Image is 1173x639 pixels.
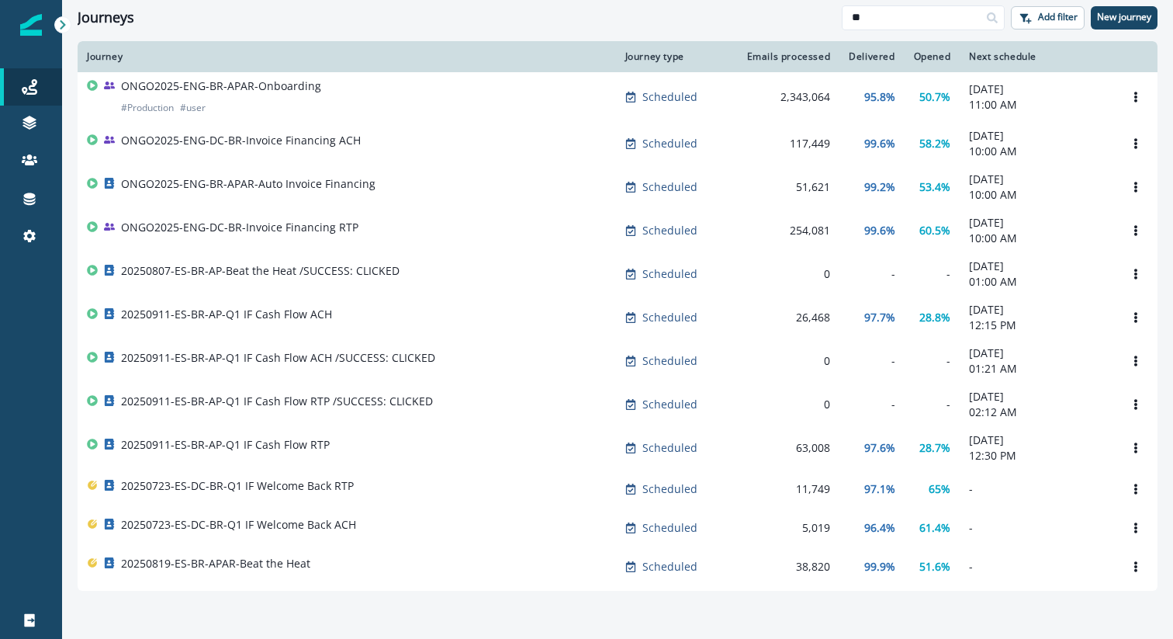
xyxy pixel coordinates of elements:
[741,481,830,497] div: 11,749
[121,350,435,366] p: 20250911-ES-BR-AP-Q1 IF Cash Flow ACH /SUCCESS: CLICKED
[914,266,951,282] div: -
[20,14,42,36] img: Inflection
[849,50,894,63] div: Delivered
[121,556,310,571] p: 20250819-ES-BR-APAR-Beat the Heat
[78,547,1157,586] a: 20250819-ES-BR-APAR-Beat the HeatScheduled38,82099.9%51.6%-Options
[741,310,830,325] div: 26,468
[919,179,950,195] p: 53.4%
[864,89,895,105] p: 95.8%
[969,144,1105,159] p: 10:00 AM
[1123,516,1148,540] button: Options
[87,50,607,63] div: Journey
[969,302,1105,318] p: [DATE]
[969,215,1105,231] p: [DATE]
[121,478,354,494] p: 20250723-ES-DC-BR-Q1 IF Welcome Back RTP
[121,437,330,453] p: 20250911-ES-BR-AP-Q1 IF Cash Flow RTP
[969,448,1105,464] p: 12:30 PM
[969,559,1105,575] p: -
[642,266,697,282] p: Scheduled
[969,231,1105,246] p: 10:00 AM
[741,50,830,63] div: Emails processed
[969,432,1105,448] p: [DATE]
[625,50,722,63] div: Journey type
[1038,12,1078,23] p: Add filter
[741,266,830,282] div: 0
[642,89,697,105] p: Scheduled
[741,440,830,456] div: 63,008
[969,520,1105,536] p: -
[121,220,358,235] p: ONGO2025-ENG-DC-BR-Invoice Financing RTP
[849,266,894,282] div: -
[919,89,950,105] p: 50.7%
[741,89,830,105] div: 2,343,064
[919,310,950,325] p: 28.8%
[969,361,1105,377] p: 01:21 AM
[78,209,1157,252] a: ONGO2025-ENG-DC-BR-Invoice Financing RTPScheduled254,08199.6%60.5%[DATE]10:00 AMOptions
[1123,436,1148,460] button: Options
[121,517,356,533] p: 20250723-ES-DC-BR-Q1 IF Welcome Back ACH
[121,394,433,409] p: 20250911-ES-BR-AP-Q1 IF Cash Flow RTP /SUCCESS: CLICKED
[969,481,1105,497] p: -
[741,559,830,575] div: 38,820
[78,296,1157,339] a: 20250911-ES-BR-AP-Q1 IF Cash Flow ACHScheduled26,46897.7%28.8%[DATE]12:15 PMOptions
[914,50,951,63] div: Opened
[864,310,895,325] p: 97.7%
[78,339,1157,383] a: 20250911-ES-BR-AP-Q1 IF Cash Flow ACH /SUCCESS: CLICKEDScheduled0--[DATE]01:21 AMOptions
[919,136,950,151] p: 58.2%
[642,223,697,238] p: Scheduled
[1123,175,1148,199] button: Options
[969,389,1105,405] p: [DATE]
[642,440,697,456] p: Scheduled
[969,318,1105,333] p: 12:15 PM
[741,520,830,536] div: 5,019
[969,128,1105,144] p: [DATE]
[849,353,894,369] div: -
[1011,6,1085,30] button: Add filter
[78,470,1157,509] a: 20250723-ES-DC-BR-Q1 IF Welcome Back RTPScheduled11,74997.1%65%-Options
[1123,219,1148,242] button: Options
[642,310,697,325] p: Scheduled
[1123,393,1148,416] button: Options
[121,176,375,192] p: ONGO2025-ENG-BR-APAR-Auto Invoice Financing
[78,72,1157,122] a: ONGO2025-ENG-BR-APAR-Onboarding#Production#userScheduled2,343,06495.8%50.7%[DATE]11:00 AMOptions
[78,383,1157,426] a: 20250911-ES-BR-AP-Q1 IF Cash Flow RTP /SUCCESS: CLICKEDScheduled0--[DATE]02:12 AMOptions
[1123,262,1148,286] button: Options
[1097,12,1151,23] p: New journey
[642,353,697,369] p: Scheduled
[969,346,1105,361] p: [DATE]
[180,100,206,116] p: # user
[121,263,400,279] p: 20250807-ES-BR-AP-Beat the Heat /SUCCESS: CLICKED
[642,136,697,151] p: Scheduled
[78,586,1157,625] a: 20250807-ES-BR-AP-Beat the HeatScheduled54,11997.1%51.1%-Options
[78,509,1157,547] a: 20250723-ES-DC-BR-Q1 IF Welcome Back ACHScheduled5,01996.4%61.4%-Options
[78,426,1157,470] a: 20250911-ES-BR-AP-Q1 IF Cash Flow RTPScheduled63,00897.6%28.7%[DATE]12:30 PMOptions
[1123,555,1148,578] button: Options
[741,179,830,195] div: 51,621
[642,397,697,412] p: Scheduled
[864,136,895,151] p: 99.6%
[1091,6,1157,30] button: New journey
[1123,478,1148,501] button: Options
[121,100,174,116] p: # Production
[929,481,950,497] p: 65%
[969,50,1105,63] div: Next schedule
[969,172,1105,187] p: [DATE]
[642,179,697,195] p: Scheduled
[919,559,950,575] p: 51.6%
[864,440,895,456] p: 97.6%
[78,9,134,26] h1: Journeys
[864,223,895,238] p: 99.6%
[969,405,1105,420] p: 02:12 AM
[642,559,697,575] p: Scheduled
[121,133,361,148] p: ONGO2025-ENG-DC-BR-Invoice Financing ACH
[1123,306,1148,329] button: Options
[969,82,1105,97] p: [DATE]
[78,252,1157,296] a: 20250807-ES-BR-AP-Beat the Heat /SUCCESS: CLICKEDScheduled0--[DATE]01:00 AMOptions
[1123,85,1148,109] button: Options
[642,481,697,497] p: Scheduled
[741,397,830,412] div: 0
[78,122,1157,165] a: ONGO2025-ENG-DC-BR-Invoice Financing ACHScheduled117,44999.6%58.2%[DATE]10:00 AMOptions
[741,353,830,369] div: 0
[919,440,950,456] p: 28.7%
[919,520,950,536] p: 61.4%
